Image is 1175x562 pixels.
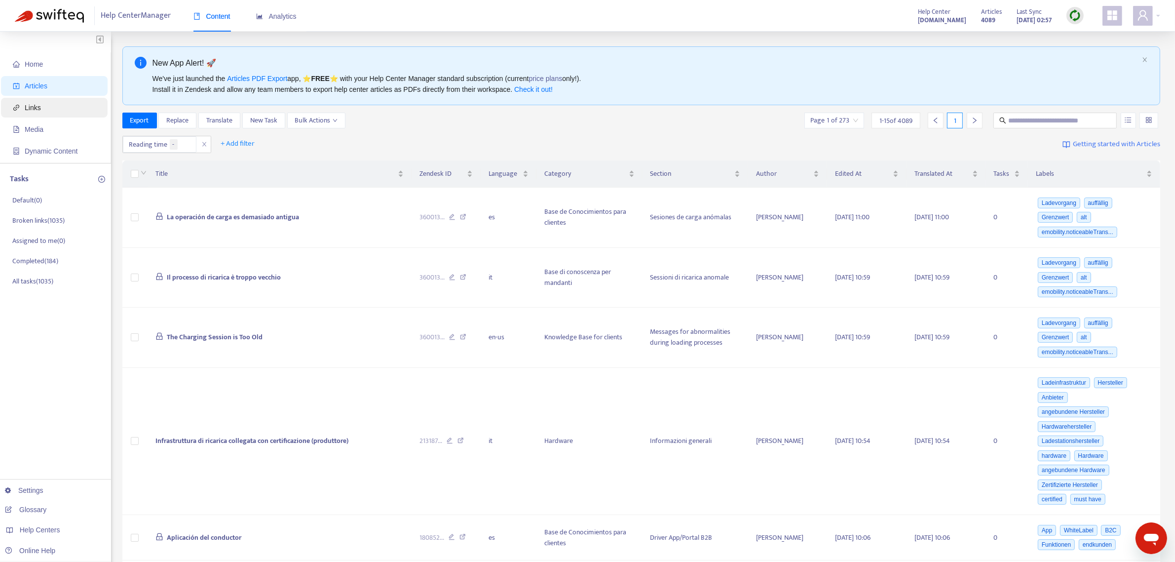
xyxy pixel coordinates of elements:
span: Media [25,125,43,133]
span: Replace [166,115,189,126]
span: container [13,148,20,155]
span: [DATE] 10:06 [835,532,871,543]
a: Getting started with Articles [1062,136,1160,153]
span: Content [193,12,230,20]
button: Translate [198,113,240,128]
td: 0 [986,308,1028,368]
a: Articles PDF Export [227,75,287,82]
span: [DATE] 11:00 [914,211,949,223]
img: sync.dc5367851b00ba804db3.png [1069,9,1081,22]
th: Edited At [827,161,907,188]
button: Export [122,113,157,128]
span: [DATE] 10:59 [914,331,949,343]
span: home [13,61,20,68]
span: auffällig [1084,257,1112,268]
span: lock [155,332,163,340]
td: es [481,188,537,248]
span: The Charging Session is Too Old [167,331,263,343]
td: [PERSON_NAME] [748,248,828,308]
span: Zertifizierte Hersteller [1038,480,1102,490]
span: close [198,138,211,150]
span: [DATE] 10:59 [835,331,870,343]
p: Tasks [10,173,29,185]
td: Messages for abnormalities during loading processes [643,308,748,368]
span: Hersteller [1094,377,1127,388]
span: Grenzwert [1038,212,1073,223]
td: [PERSON_NAME] [748,308,828,368]
span: La operación de carga es demasiado antigua [167,211,299,223]
span: Labels [1036,168,1144,179]
div: 1 [947,113,963,128]
p: Broken links ( 1035 ) [12,215,65,226]
span: emobility.noticeableTrans... [1038,286,1117,297]
span: book [193,13,200,20]
a: Check it out! [514,85,553,93]
span: Ladevorgang [1038,318,1080,328]
span: Grenzwert [1038,332,1073,343]
span: [DATE] 10:54 [914,435,950,446]
span: Last Sync [1017,6,1042,17]
span: Analytics [256,12,297,20]
span: link [13,104,20,111]
span: Help Center Manager [101,6,171,25]
th: Zendesk ID [412,161,481,188]
p: Default ( 0 ) [12,195,42,205]
div: New App Alert! 🚀 [152,57,1138,69]
span: + Add filter [221,138,255,150]
button: unordered-list [1121,113,1136,128]
td: it [481,248,537,308]
td: en-us [481,308,537,368]
span: Category [544,168,626,179]
td: Informazioni generali [643,368,748,516]
span: Help Center [918,6,950,17]
span: Ladestationshersteller [1038,436,1103,446]
span: Author [756,168,812,179]
td: Hardware [536,368,642,516]
span: [DATE] 10:06 [914,532,950,543]
span: [DATE] 10:59 [914,272,949,283]
th: Translated At [907,161,986,188]
span: Reading time [123,136,196,153]
span: Ladeinfrastruktur [1038,377,1090,388]
span: 360013 ... [419,212,445,223]
span: [DATE] 11:00 [835,211,870,223]
span: Zendesk ID [419,168,465,179]
button: Replace [158,113,196,128]
strong: [DATE] 02:57 [1017,15,1052,26]
a: [DOMAIN_NAME] [918,14,966,26]
td: Base de Conocimientos para clientes [536,515,642,561]
span: [DATE] 10:54 [835,435,871,446]
span: Ladevorgang [1038,198,1080,208]
td: 0 [986,368,1028,516]
span: Bulk Actions [295,115,338,126]
a: Glossary [5,506,46,514]
button: close [1142,57,1148,63]
span: Language [489,168,521,179]
span: Help Centers [20,526,60,534]
span: Translate [206,115,232,126]
span: 180852 ... [419,532,444,543]
span: emobility.noticeableTrans... [1038,227,1117,238]
p: Completed ( 184 ) [12,256,58,266]
span: info-circle [135,57,147,69]
span: user [1137,9,1149,21]
span: Grenzwert [1038,272,1073,283]
span: 1 - 15 of 4089 [879,116,912,126]
span: lock [155,212,163,220]
td: Base di conoscenza per mandanti [536,248,642,308]
td: 0 [986,188,1028,248]
span: hardware [1038,450,1070,461]
span: 213187 ... [419,436,442,446]
td: Driver App/Portal B2B [643,515,748,561]
button: + Add filter [214,136,263,152]
span: down [333,118,338,123]
span: area-chart [256,13,263,20]
span: Aplicación del conductor [167,532,241,543]
a: Settings [5,486,43,494]
span: Il processo di ricarica è troppo vecchio [167,272,281,283]
span: New Task [250,115,277,126]
p: Assigned to me ( 0 ) [12,236,65,246]
strong: 4089 [981,15,995,26]
b: FREE [311,75,329,82]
